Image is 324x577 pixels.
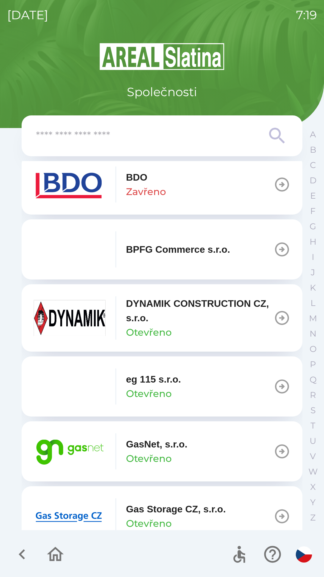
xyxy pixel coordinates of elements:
[22,219,302,279] button: BPFG Commerce s.r.o.
[34,231,106,267] img: f3b1b367-54a7-43c8-9d7e-84e812667233.png
[22,421,302,481] button: GasNet, s.r.o.Otevřeno
[126,451,172,466] p: Otevřeno
[310,191,316,201] p: E
[310,390,316,400] p: R
[305,142,320,157] button: B
[305,280,320,295] button: K
[310,359,316,370] p: P
[296,546,312,563] img: cs flag
[308,466,318,477] p: W
[305,372,320,387] button: Q
[22,284,302,352] button: DYNAMIK CONSTRUCTION CZ, s.r.o.Otevřeno
[305,311,320,326] button: M
[310,344,316,354] p: O
[126,185,166,199] p: Zavřeno
[34,166,106,203] img: ae7449ef-04f1-48ed-85b5-e61960c78b50.png
[305,357,320,372] button: P
[34,433,106,469] img: 95bd5263-4d84-4234-8c68-46e365c669f1.png
[22,42,302,71] img: Logo
[310,497,316,508] p: Y
[126,437,187,451] p: GasNet, s.r.o.
[310,451,316,462] p: V
[305,203,320,219] button: F
[310,145,316,155] p: B
[305,234,320,249] button: H
[310,221,316,232] p: G
[305,265,320,280] button: J
[310,298,315,308] p: L
[310,420,315,431] p: T
[309,313,317,324] p: M
[305,188,320,203] button: E
[7,6,48,24] p: [DATE]
[126,170,147,185] p: BDO
[22,154,302,215] button: BDOZavřeno
[126,242,230,257] p: BPFG Commerce s.r.o.
[305,249,320,265] button: I
[305,157,320,173] button: C
[22,356,302,417] button: eg 115 s.r.o.Otevřeno
[305,295,320,311] button: L
[310,436,316,446] p: U
[305,449,320,464] button: V
[305,219,320,234] button: G
[310,512,316,523] p: Z
[310,482,316,492] p: X
[126,516,172,531] p: Otevřeno
[127,83,197,101] p: Společnosti
[310,374,316,385] p: Q
[34,368,106,405] img: 1a4889b5-dc5b-4fa6-815e-e1339c265386.png
[22,486,302,546] button: Gas Storage CZ, s.r.o.Otevřeno
[34,300,106,336] img: 9aa1c191-0426-4a03-845b-4981a011e109.jpeg
[310,282,316,293] p: K
[305,418,320,433] button: T
[305,433,320,449] button: U
[305,495,320,510] button: Y
[310,129,316,140] p: A
[305,341,320,357] button: O
[305,403,320,418] button: S
[310,405,316,416] p: S
[312,252,314,262] p: I
[310,160,316,170] p: C
[305,326,320,341] button: N
[305,127,320,142] button: A
[126,386,172,401] p: Otevřeno
[126,372,181,386] p: eg 115 s.r.o.
[305,479,320,495] button: X
[305,173,320,188] button: D
[310,175,316,186] p: D
[34,498,106,534] img: 2bd567fa-230c-43b3-b40d-8aef9e429395.png
[305,387,320,403] button: R
[311,267,315,278] p: J
[305,464,320,479] button: W
[310,237,316,247] p: H
[126,296,274,325] p: DYNAMIK CONSTRUCTION CZ, s.r.o.
[126,502,226,516] p: Gas Storage CZ, s.r.o.
[310,328,316,339] p: N
[305,510,320,525] button: Z
[296,6,317,24] p: 7:19
[126,325,172,340] p: Otevřeno
[310,206,316,216] p: F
